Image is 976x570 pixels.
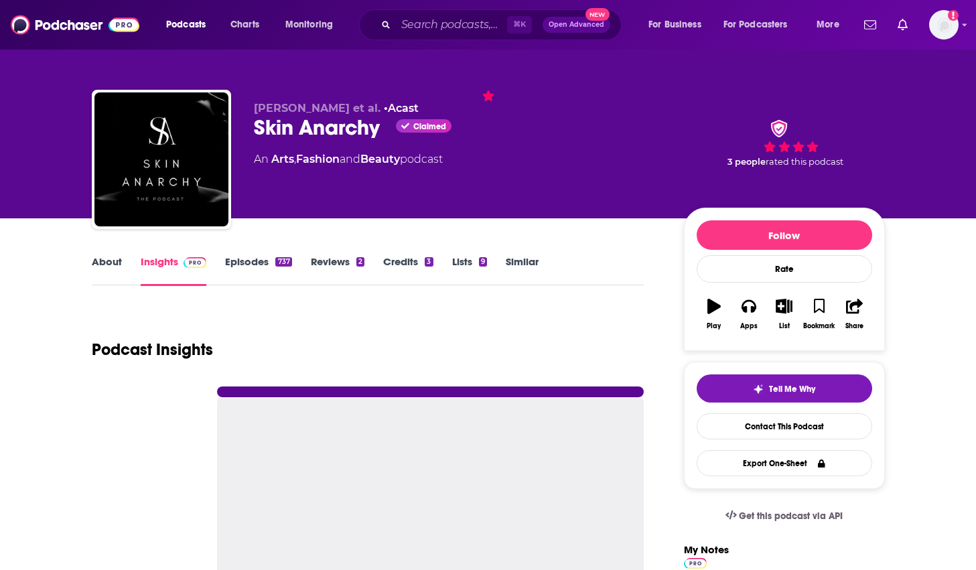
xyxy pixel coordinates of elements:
[859,13,882,36] a: Show notifications dropdown
[396,14,507,35] input: Search podcasts, credits, & more...
[296,153,340,165] a: Fashion
[766,290,801,338] button: List
[92,340,213,360] h1: Podcast Insights
[707,322,721,330] div: Play
[697,255,872,283] div: Rate
[506,255,539,286] a: Similar
[384,102,419,115] span: •
[697,290,731,338] button: Play
[740,322,758,330] div: Apps
[425,257,433,267] div: 3
[807,14,856,35] button: open menu
[684,558,707,569] img: Podchaser Pro
[285,15,333,34] span: Monitoring
[413,123,446,130] span: Claimed
[479,257,487,267] div: 9
[507,16,532,33] span: ⌘ K
[715,14,807,35] button: open menu
[723,15,788,34] span: For Podcasters
[94,92,228,226] img: Skin Anarchy
[727,157,766,167] span: 3 people
[311,255,364,286] a: Reviews2
[948,10,959,21] svg: Add a profile image
[697,450,872,476] button: Export One-Sheet
[254,102,380,115] span: [PERSON_NAME] et al.
[275,257,291,267] div: 737
[254,151,443,167] div: An podcast
[929,10,959,40] button: Show profile menu
[715,500,854,532] a: Get this podcast via API
[372,9,634,40] div: Search podcasts, credits, & more...
[892,13,913,36] a: Show notifications dropdown
[141,255,207,286] a: InsightsPodchaser Pro
[648,15,701,34] span: For Business
[779,322,790,330] div: List
[639,14,718,35] button: open menu
[340,153,360,165] span: and
[802,290,837,338] button: Bookmark
[388,102,419,115] a: Acast
[549,21,604,28] span: Open Advanced
[766,157,843,167] span: rated this podcast
[697,374,872,403] button: tell me why sparkleTell Me Why
[845,322,863,330] div: Share
[271,153,294,165] a: Arts
[222,14,267,35] a: Charts
[383,255,433,286] a: Credits3
[803,322,835,330] div: Bookmark
[184,257,207,268] img: Podchaser Pro
[929,10,959,40] img: User Profile
[166,15,206,34] span: Podcasts
[929,10,959,40] span: Logged in as sophiak
[356,257,364,267] div: 2
[684,543,729,567] label: My Notes
[360,153,400,165] a: Beauty
[157,14,223,35] button: open menu
[769,384,815,395] span: Tell Me Why
[697,413,872,439] a: Contact This Podcast
[92,255,122,286] a: About
[739,510,843,522] span: Get this podcast via API
[697,220,872,250] button: Follow
[225,255,291,286] a: Episodes737
[585,8,610,21] span: New
[276,14,350,35] button: open menu
[684,556,707,569] a: Pro website
[230,15,259,34] span: Charts
[452,255,487,286] a: Lists9
[684,102,885,185] div: verified Badge 3 peoplerated this podcast
[753,384,764,395] img: tell me why sparkle
[11,12,139,38] img: Podchaser - Follow, Share and Rate Podcasts
[294,153,296,165] span: ,
[837,290,872,338] button: Share
[817,15,839,34] span: More
[731,290,766,338] button: Apps
[543,17,610,33] button: Open AdvancedNew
